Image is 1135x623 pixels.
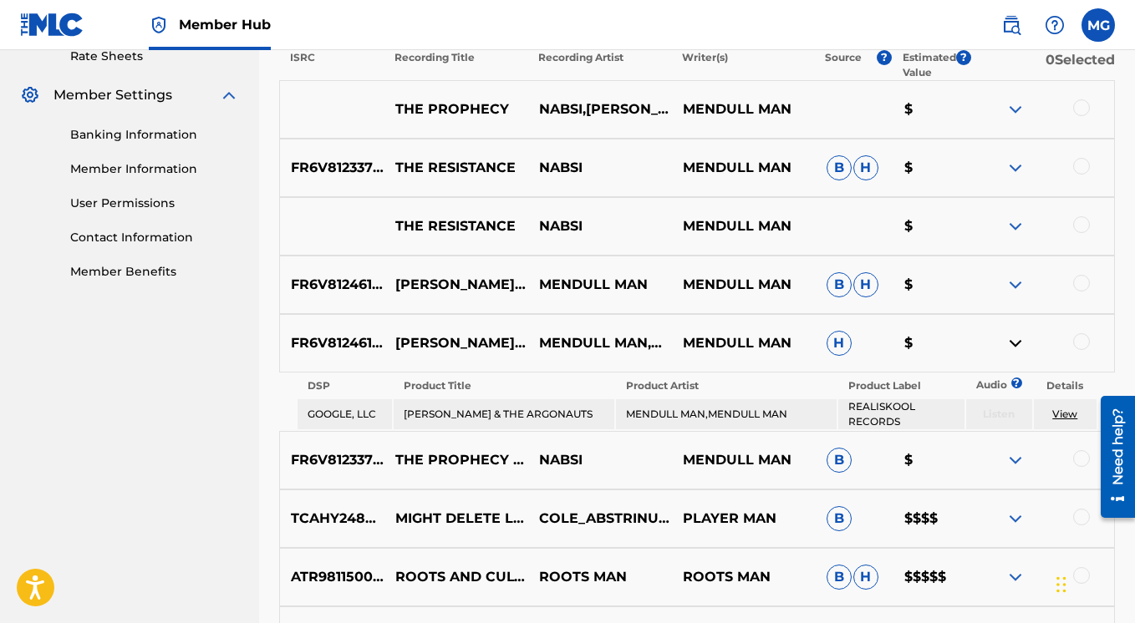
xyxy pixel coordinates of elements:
[893,99,970,119] p: $
[70,160,239,178] a: Member Information
[672,99,816,119] p: MENDULL MAN
[70,195,239,212] a: User Permissions
[280,567,384,587] p: ATR981150097
[1045,15,1065,35] img: help
[384,216,527,236] p: THE RESISTANCE
[966,377,986,393] p: Audio
[70,229,239,246] a: Contact Information
[384,567,527,587] p: ROOTS AND CULTURE MIX VOL.1
[672,450,816,470] p: MENDULL MAN
[1005,216,1026,236] img: expand
[893,567,970,587] p: $$$$$
[853,565,878,590] span: H
[70,263,239,281] a: Member Benefits
[1005,158,1026,178] img: expand
[179,15,271,34] span: Member Hub
[1051,543,1135,623] iframe: Chat Widget
[527,509,671,529] p: COLE_ABSTRINUNAML
[394,399,614,429] td: [PERSON_NAME] & THE ARGONAUTS
[20,13,84,37] img: MLC Logo
[616,374,837,398] th: Product Artist
[893,158,970,178] p: $
[527,99,671,119] p: NABSI,[PERSON_NAME]
[527,216,671,236] p: NABSI
[219,85,239,105] img: expand
[1034,374,1097,398] th: Details
[384,450,527,470] p: THE PROPHECY (FEAT. [PERSON_NAME])
[893,509,970,529] p: $$$$
[1088,387,1135,525] iframe: Resource Center
[672,567,816,587] p: ROOTS MAN
[384,509,527,529] p: MIGHT DELETE LATER, VOL. 1.
[280,450,384,470] p: FR6V81233755
[672,509,816,529] p: PLAYER MAN
[1005,509,1026,529] img: expand
[956,50,971,65] span: ?
[1056,560,1066,610] div: Drag
[527,275,671,295] p: MENDULL MAN
[827,272,852,297] span: B
[527,567,671,587] p: ROOTS MAN
[280,158,384,178] p: FR6V81233758
[1001,15,1021,35] img: search
[995,8,1028,42] a: Public Search
[893,450,970,470] p: $
[838,374,964,398] th: Product Label
[527,450,671,470] p: NABSI
[893,275,970,295] p: $
[1082,8,1115,42] div: User Menu
[1038,8,1071,42] div: Help
[1005,567,1026,587] img: expand
[670,50,814,80] p: Writer(s)
[384,275,527,295] p: [PERSON_NAME] & THE ARGONAUTS
[853,155,878,180] span: H
[1005,99,1026,119] img: expand
[279,50,383,80] p: ISRC
[893,333,970,353] p: $
[298,399,392,429] td: GOOGLE, LLC
[971,50,1115,80] p: 0 Selected
[384,333,527,353] p: [PERSON_NAME] & THE ARGONAUTS
[383,50,527,80] p: Recording Title
[827,448,852,473] span: B
[903,50,956,80] p: Estimated Value
[827,331,852,356] span: H
[527,50,670,80] p: Recording Artist
[827,506,852,531] span: B
[893,216,970,236] p: $
[280,509,384,529] p: TCAHY2488109
[1005,275,1026,295] img: expand
[1005,450,1026,470] img: expand
[280,275,384,295] p: FR6V81246161
[280,333,384,353] p: FR6V81246161
[672,216,816,236] p: MENDULL MAN
[384,158,527,178] p: THE RESISTANCE
[70,126,239,144] a: Banking Information
[966,407,1032,422] p: Listen
[825,50,862,80] p: Source
[527,333,671,353] p: MENDULL MAN,MENDULL MAN
[527,158,671,178] p: NABSI
[1005,333,1026,353] img: contract
[1016,377,1017,388] span: ?
[838,399,964,429] td: REALISKOOL RECORDS
[384,99,527,119] p: THE PROPHECY
[672,275,816,295] p: MENDULL MAN
[53,85,172,105] span: Member Settings
[616,399,837,429] td: MENDULL MAN,MENDULL MAN
[70,48,239,65] a: Rate Sheets
[1052,408,1077,420] a: View
[149,15,169,35] img: Top Rightsholder
[298,374,392,398] th: DSP
[672,158,816,178] p: MENDULL MAN
[877,50,892,65] span: ?
[827,155,852,180] span: B
[20,85,40,105] img: Member Settings
[394,374,614,398] th: Product Title
[672,333,816,353] p: MENDULL MAN
[827,565,852,590] span: B
[853,272,878,297] span: H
